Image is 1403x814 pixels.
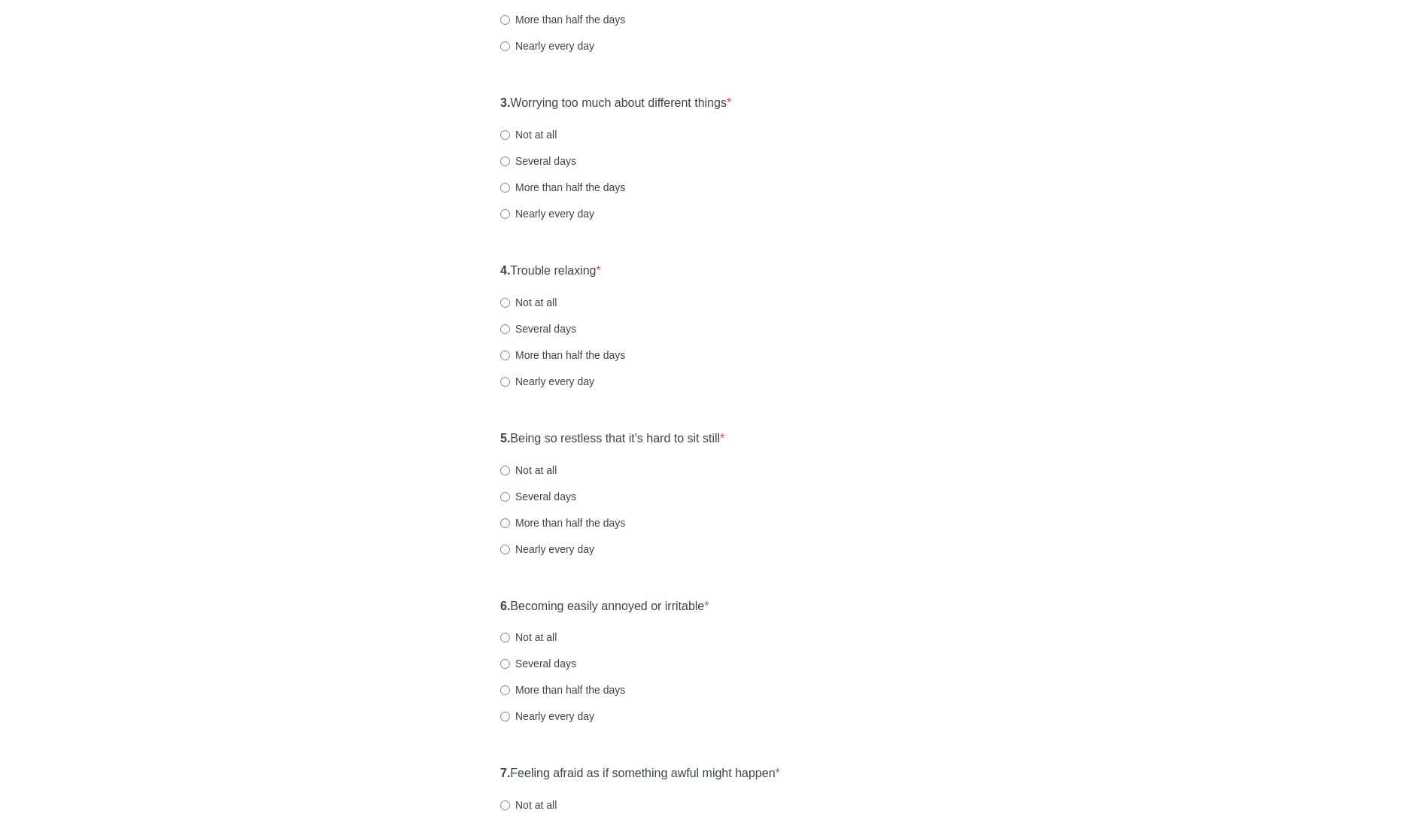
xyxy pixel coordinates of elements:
[500,153,576,169] label: Several days
[500,659,510,669] input: Several days
[500,38,594,53] label: Nearly every day
[500,598,709,615] label: Becoming easily annoyed or irritable
[500,712,510,721] input: Nearly every day
[500,542,594,557] label: Nearly every day
[500,545,510,554] input: Nearly every day
[500,685,510,695] input: More than half the days
[500,264,510,277] strong: 4.
[500,15,510,25] input: More than half the days
[500,430,724,448] label: Being so restless that it's hard to sit still
[500,295,557,310] label: Not at all
[500,206,594,221] label: Nearly every day
[500,600,510,612] strong: 6.
[500,797,557,812] label: Not at all
[500,633,510,642] input: Not at all
[500,656,576,671] label: Several days
[500,765,780,782] label: Feeling afraid as if something awful might happen
[500,767,510,779] strong: 7.
[500,518,510,528] input: More than half the days
[500,156,510,166] input: Several days
[500,95,731,112] label: Worrying too much about different things
[500,298,510,308] input: Not at all
[500,800,510,810] input: Not at all
[500,348,625,363] label: More than half the days
[500,630,557,645] label: Not at all
[500,463,557,478] label: Not at all
[500,180,625,195] label: More than half the days
[500,183,510,193] input: More than half the days
[500,96,510,109] strong: 3.
[500,682,625,697] label: More than half the days
[500,489,576,504] label: Several days
[500,515,625,530] label: More than half the days
[500,324,510,334] input: Several days
[500,12,625,27] label: More than half the days
[500,377,510,387] input: Nearly every day
[500,374,594,389] label: Nearly every day
[500,351,510,360] input: More than half the days
[500,127,557,142] label: Not at all
[500,709,594,724] label: Nearly every day
[500,263,601,280] label: Trouble relaxing
[500,41,510,51] input: Nearly every day
[500,130,510,140] input: Not at all
[500,321,576,336] label: Several days
[500,492,510,502] input: Several days
[500,432,510,445] strong: 5.
[500,466,510,475] input: Not at all
[500,209,510,219] input: Nearly every day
